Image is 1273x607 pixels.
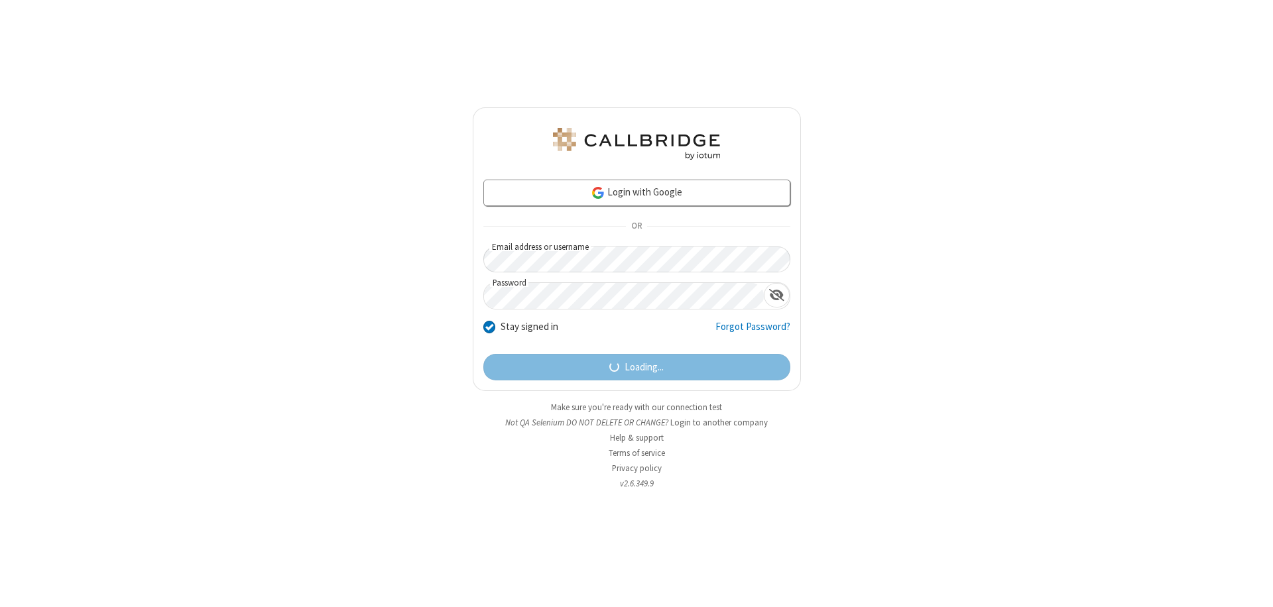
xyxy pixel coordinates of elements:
a: Terms of service [609,447,665,459]
a: Login with Google [483,180,790,206]
span: OR [626,217,647,236]
li: Not QA Selenium DO NOT DELETE OR CHANGE? [473,416,801,429]
span: Loading... [625,360,664,375]
div: Show password [764,283,790,307]
a: Help & support [610,432,664,443]
a: Privacy policy [612,463,662,474]
img: google-icon.png [591,186,605,200]
li: v2.6.349.9 [473,477,801,490]
img: QA Selenium DO NOT DELETE OR CHANGE [550,128,723,160]
input: Email address or username [483,247,790,272]
a: Make sure you're ready with our connection test [551,402,722,413]
button: Login to another company [670,416,768,429]
label: Stay signed in [501,319,558,335]
a: Forgot Password? [715,319,790,345]
button: Loading... [483,354,790,380]
input: Password [484,283,764,309]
